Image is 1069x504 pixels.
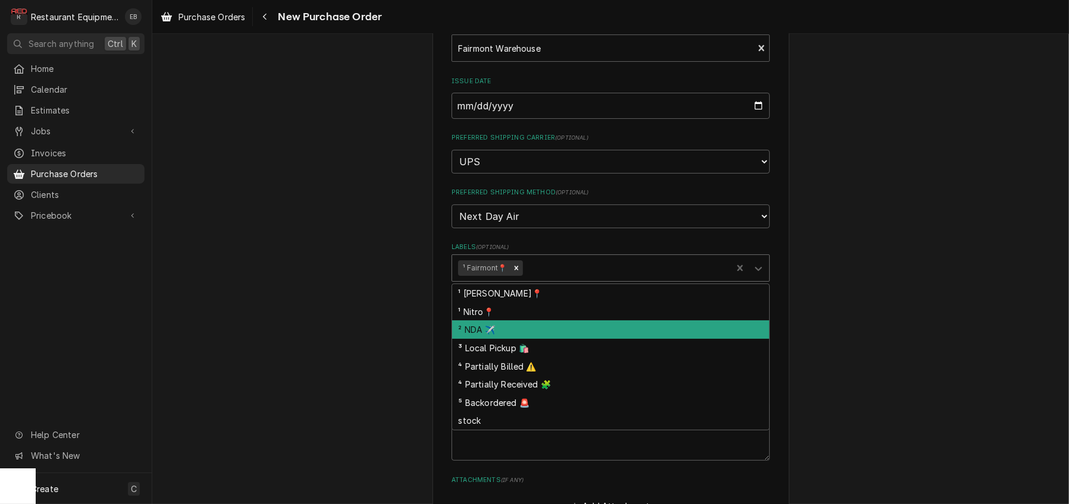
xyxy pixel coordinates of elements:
div: ¹ [PERSON_NAME]📍 [452,284,769,303]
span: Purchase Orders [31,168,139,180]
div: Inventory Location [452,23,770,62]
div: Restaurant Equipment Diagnostics's Avatar [11,8,27,25]
span: Search anything [29,37,94,50]
a: Calendar [7,80,145,99]
div: Emily Bird's Avatar [125,8,142,25]
span: What's New [31,449,137,462]
span: Purchase Orders [178,11,245,23]
a: Estimates [7,100,145,120]
span: Clients [31,188,139,201]
span: Help Center [31,429,137,441]
span: Estimates [31,104,139,116]
span: ( optional ) [556,189,589,196]
span: Invoices [31,147,139,159]
a: Go to Pricebook [7,206,145,225]
div: ⁴ Partially Received 🧩 [452,375,769,393]
a: Purchase Orders [7,164,145,184]
span: ( optional ) [555,134,588,141]
span: New Purchase Order [274,9,382,25]
div: EB [125,8,142,25]
a: Home [7,59,145,78]
div: Issue Date [452,77,770,119]
div: ⁴ Partially Billed ⚠️ [452,357,769,376]
a: Go to Jobs [7,121,145,141]
div: stock [452,412,769,430]
a: Purchase Orders [156,7,250,27]
button: Navigate back [255,7,274,26]
label: Preferred Shipping Carrier [452,133,770,143]
span: Calendar [31,83,139,96]
label: Issue Date [452,77,770,86]
span: Home [31,62,139,75]
a: Go to Help Center [7,425,145,445]
a: Invoices [7,143,145,163]
span: Create [31,484,58,494]
div: Labels [452,242,770,281]
label: Labels [452,242,770,252]
div: R [11,8,27,25]
div: Preferred Shipping Carrier [452,133,770,173]
label: Preferred Shipping Method [452,188,770,197]
div: ² NDA ✈️ [452,320,769,339]
div: ¹ Fairmont📍 [458,260,510,276]
div: Restaurant Equipment Diagnostics [31,11,118,23]
label: Attachments [452,475,770,485]
span: K [131,37,137,50]
span: Ctrl [108,37,123,50]
a: Go to What's New [7,446,145,465]
span: Jobs [31,125,121,137]
span: C [131,483,137,495]
div: Remove ¹ Fairmont📍 [510,260,523,276]
a: Clients [7,185,145,204]
div: Preferred Shipping Method [452,188,770,228]
div: ¹ Nitro📍 [452,303,769,321]
div: ³ Local Pickup 🛍️ [452,339,769,357]
span: ( if any ) [501,477,523,483]
input: yyyy-mm-dd [452,93,770,119]
div: ⁵ Backordered 🚨 [452,393,769,412]
span: Pricebook [31,209,121,222]
button: Search anythingCtrlK [7,33,145,54]
span: ( optional ) [476,244,509,250]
